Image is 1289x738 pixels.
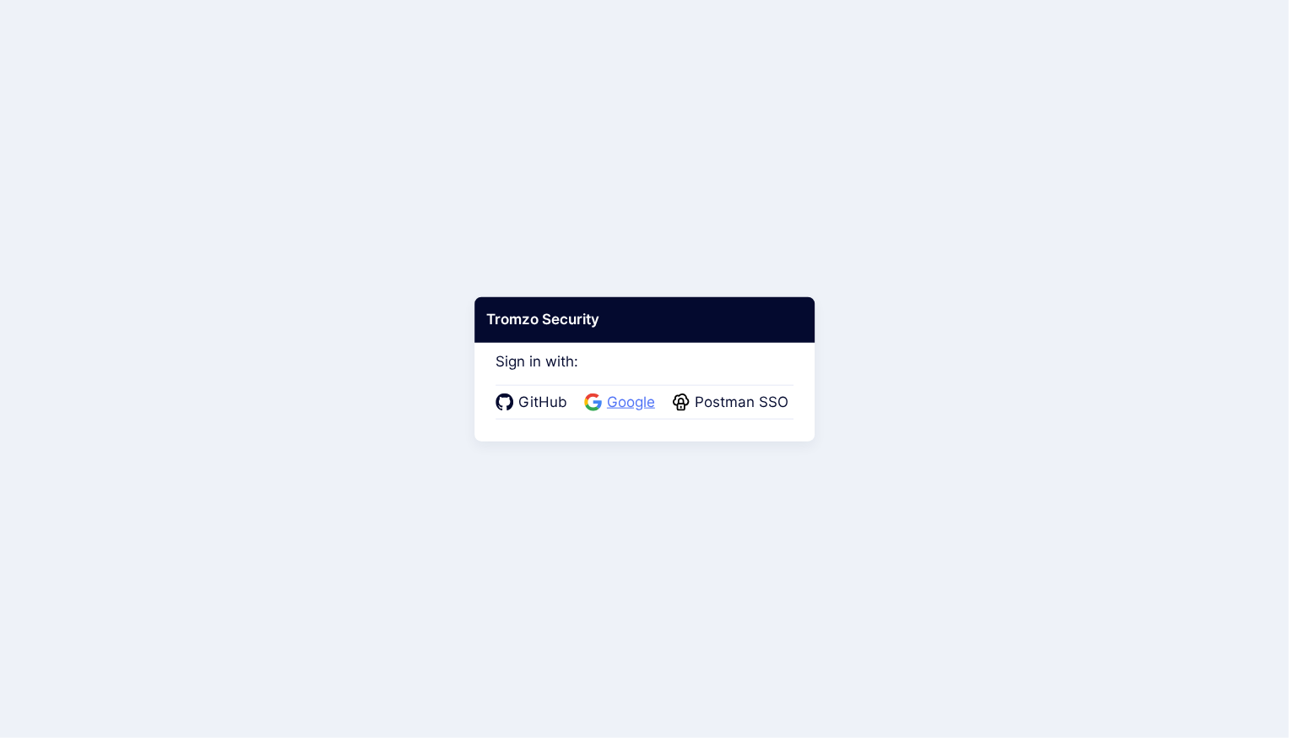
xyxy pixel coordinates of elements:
span: Postman SSO [690,392,793,414]
div: Tromzo Security [474,297,815,343]
span: Google [602,392,660,414]
a: Google [584,392,660,414]
span: GitHub [513,392,572,414]
a: Postman SSO [672,392,793,414]
a: GitHub [496,392,572,414]
div: Sign in with: [496,330,793,420]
